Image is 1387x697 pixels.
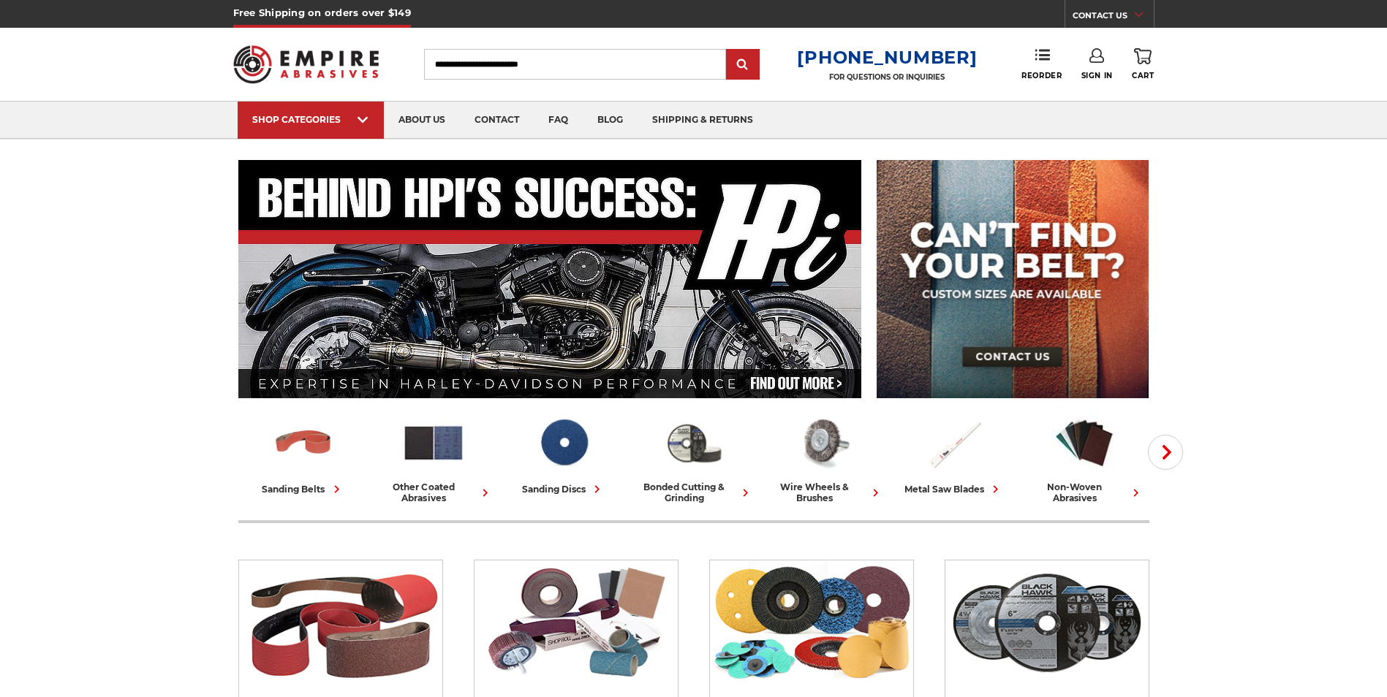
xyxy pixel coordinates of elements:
img: Sanding Discs [710,560,913,685]
a: sanding discs [504,411,623,497]
div: sanding discs [522,481,605,497]
a: wire wheels & brushes [765,411,883,503]
img: Empire Abrasives [233,36,379,93]
a: shipping & returns [638,102,768,139]
img: Bonded Cutting & Grinding [662,411,726,474]
a: [PHONE_NUMBER] [797,47,977,68]
a: Cart [1132,48,1154,80]
a: sanding belts [244,411,363,497]
div: metal saw blades [904,481,1003,497]
a: contact [460,102,534,139]
img: Metal Saw Blades [922,411,986,474]
a: CONTACT US [1073,7,1154,28]
a: faq [534,102,583,139]
a: other coated abrasives [374,411,493,503]
input: Submit [728,50,757,80]
div: other coated abrasives [374,481,493,503]
button: Next [1148,435,1183,470]
a: blog [583,102,638,139]
img: Wire Wheels & Brushes [792,411,856,474]
div: wire wheels & brushes [765,481,883,503]
img: Sanding Discs [532,411,596,474]
img: Sanding Belts [271,411,336,474]
p: FOR QUESTIONS OR INQUIRIES [797,72,977,82]
div: SHOP CATEGORIES [252,114,369,125]
a: bonded cutting & grinding [635,411,753,503]
div: sanding belts [262,481,344,497]
div: bonded cutting & grinding [635,481,753,503]
span: Sign In [1081,71,1113,80]
a: Reorder [1021,48,1062,80]
img: Banner for an interview featuring Horsepower Inc who makes Harley performance upgrades featured o... [238,160,862,398]
div: non-woven abrasives [1025,481,1144,503]
img: Sanding Belts [239,560,442,685]
img: Other Coated Abrasives [401,411,466,474]
img: Bonded Cutting & Grinding [945,560,1149,685]
img: promo banner for custom belts. [877,160,1149,398]
img: Other Coated Abrasives [475,560,678,685]
a: about us [384,102,460,139]
span: Cart [1132,71,1154,80]
a: non-woven abrasives [1025,411,1144,503]
img: Non-woven Abrasives [1052,411,1116,474]
span: Reorder [1021,71,1062,80]
a: metal saw blades [895,411,1013,497]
